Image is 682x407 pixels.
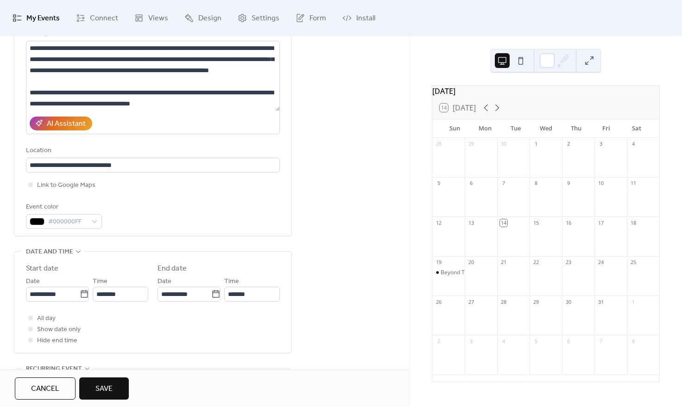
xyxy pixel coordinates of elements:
[158,263,187,274] div: End date
[198,11,221,26] span: Design
[148,11,168,26] span: Views
[532,259,539,266] div: 22
[467,298,474,305] div: 27
[26,276,40,287] span: Date
[37,180,95,191] span: Link to Google Maps
[565,180,572,187] div: 9
[530,119,561,138] div: Wed
[467,338,474,345] div: 3
[565,338,572,345] div: 6
[435,338,442,345] div: 2
[37,313,56,324] span: All day
[37,335,77,346] span: Hide end time
[435,298,442,305] div: 26
[591,119,621,138] div: Fri
[467,259,474,266] div: 20
[15,377,76,400] button: Cancel
[630,338,637,345] div: 8
[630,180,637,187] div: 11
[500,298,507,305] div: 28
[500,119,530,138] div: Tue
[630,219,637,226] div: 18
[26,202,100,213] div: Event color
[90,11,118,26] span: Connect
[500,219,507,226] div: 14
[432,269,465,277] div: Beyond The Tea Leaves - Tea Tasting Workshop
[48,216,87,228] span: #000000FF
[630,141,637,148] div: 4
[26,145,278,156] div: Location
[158,276,171,287] span: Date
[532,141,539,148] div: 1
[565,298,572,305] div: 30
[432,86,659,97] div: [DATE]
[630,298,637,305] div: 1
[177,4,228,32] a: Design
[597,141,604,148] div: 3
[440,119,470,138] div: Sun
[289,4,333,32] a: Form
[470,119,500,138] div: Mon
[30,117,92,130] button: AI Assistant
[26,11,60,26] span: My Events
[565,141,572,148] div: 2
[93,276,107,287] span: Time
[26,28,278,39] div: Description
[6,4,67,32] a: My Events
[435,180,442,187] div: 5
[26,364,82,375] span: Recurring event
[597,219,604,226] div: 17
[597,259,604,266] div: 24
[467,141,474,148] div: 29
[356,11,375,26] span: Install
[597,298,604,305] div: 31
[467,180,474,187] div: 6
[69,4,125,32] a: Connect
[309,11,326,26] span: Form
[47,118,86,129] div: AI Assistant
[231,4,286,32] a: Settings
[630,259,637,266] div: 25
[435,219,442,226] div: 12
[26,263,58,274] div: Start date
[565,259,572,266] div: 23
[335,4,382,32] a: Install
[435,259,442,266] div: 19
[435,141,442,148] div: 28
[95,383,113,395] span: Save
[532,180,539,187] div: 8
[622,119,652,138] div: Sat
[500,259,507,266] div: 21
[597,180,604,187] div: 10
[565,219,572,226] div: 16
[26,247,73,258] span: Date and time
[597,338,604,345] div: 7
[500,141,507,148] div: 30
[37,324,81,335] span: Show date only
[467,219,474,226] div: 13
[252,11,279,26] span: Settings
[500,180,507,187] div: 7
[127,4,175,32] a: Views
[79,377,129,400] button: Save
[500,338,507,345] div: 4
[441,269,564,277] div: Beyond The Tea Leaves - Tea Tasting Workshop
[31,383,59,395] span: Cancel
[532,219,539,226] div: 15
[532,298,539,305] div: 29
[561,119,591,138] div: Thu
[532,338,539,345] div: 5
[224,276,239,287] span: Time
